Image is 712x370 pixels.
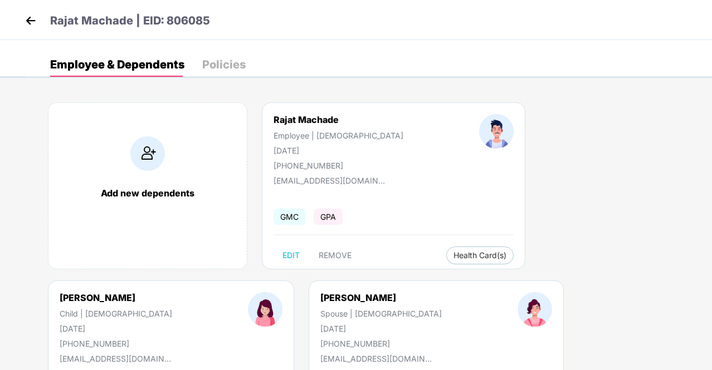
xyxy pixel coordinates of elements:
img: back [22,12,39,29]
button: REMOVE [310,246,360,264]
div: [PHONE_NUMBER] [274,161,403,170]
div: [DATE] [274,146,403,155]
div: [PERSON_NAME] [60,292,172,303]
img: addIcon [130,136,165,171]
span: GMC [274,209,305,225]
div: [PHONE_NUMBER] [320,339,442,348]
div: Child | [DEMOGRAPHIC_DATA] [60,309,172,318]
div: Spouse | [DEMOGRAPHIC_DATA] [320,309,442,318]
button: Health Card(s) [446,246,514,264]
div: [PHONE_NUMBER] [60,339,172,348]
div: Employee & Dependents [50,59,184,70]
span: REMOVE [319,251,352,260]
div: [EMAIL_ADDRESS][DOMAIN_NAME] [320,354,432,363]
div: Employee | [DEMOGRAPHIC_DATA] [274,131,403,140]
button: EDIT [274,246,309,264]
div: [DATE] [320,324,442,333]
p: Rajat Machade | EID: 806085 [50,12,210,29]
div: [PERSON_NAME] [320,292,442,303]
img: profileImage [518,292,552,327]
div: [EMAIL_ADDRESS][DOMAIN_NAME] [60,354,171,363]
img: profileImage [248,292,282,327]
span: EDIT [282,251,300,260]
div: [DATE] [60,324,172,333]
span: Health Card(s) [453,253,506,258]
div: Rajat Machade [274,114,403,125]
span: GPA [314,209,343,225]
div: Add new dependents [60,188,236,199]
div: Policies [202,59,246,70]
img: profileImage [479,114,514,149]
div: [EMAIL_ADDRESS][DOMAIN_NAME] [274,176,385,185]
